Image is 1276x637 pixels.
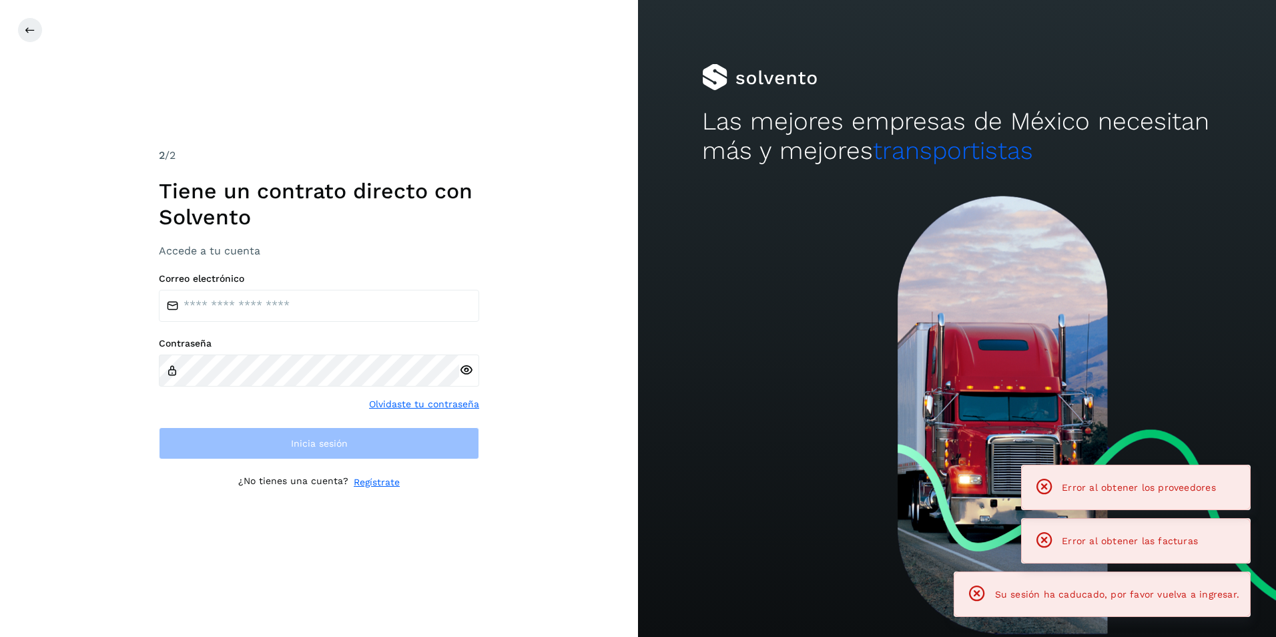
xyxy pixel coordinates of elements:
[873,136,1033,165] span: transportistas
[369,397,479,411] a: Olvidaste tu contraseña
[354,475,400,489] a: Regístrate
[159,338,479,349] label: Contraseña
[1062,482,1216,493] span: Error al obtener los proveedores
[1062,536,1198,546] span: Error al obtener las facturas
[159,149,165,162] span: 2
[995,589,1239,600] span: Su sesión ha caducado, por favor vuelva a ingresar.
[159,244,479,257] h3: Accede a tu cuenta
[159,178,479,230] h1: Tiene un contrato directo con Solvento
[159,427,479,459] button: Inicia sesión
[291,439,348,448] span: Inicia sesión
[159,273,479,284] label: Correo electrónico
[702,107,1213,166] h2: Las mejores empresas de México necesitan más y mejores
[159,148,479,164] div: /2
[238,475,348,489] p: ¿No tienes una cuenta?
